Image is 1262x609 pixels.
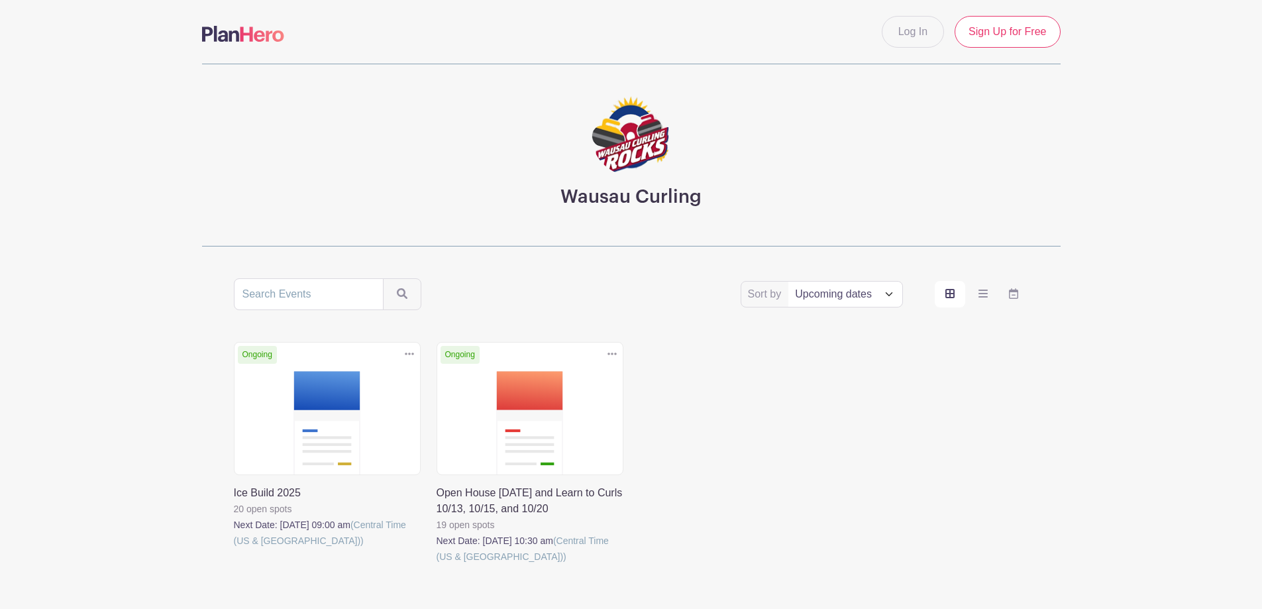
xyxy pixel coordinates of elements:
[560,186,702,209] h3: Wausau Curling
[882,16,944,48] a: Log In
[935,281,1029,307] div: order and view
[592,96,671,176] img: logo-1.png
[748,286,786,302] label: Sort by
[202,26,284,42] img: logo-507f7623f17ff9eddc593b1ce0a138ce2505c220e1c5a4e2b4648c50719b7d32.svg
[955,16,1060,48] a: Sign Up for Free
[234,278,384,310] input: Search Events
